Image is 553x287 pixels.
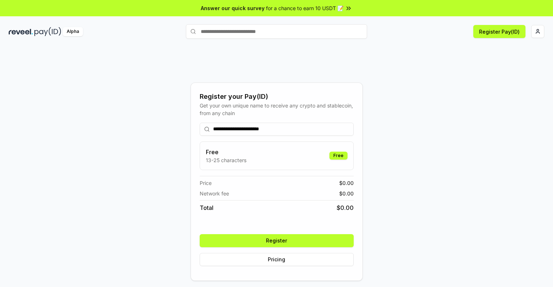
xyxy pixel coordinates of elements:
[473,25,525,38] button: Register Pay(ID)
[206,148,246,156] h3: Free
[339,179,354,187] span: $ 0.00
[201,4,265,12] span: Answer our quick survey
[339,190,354,197] span: $ 0.00
[200,179,212,187] span: Price
[63,27,83,36] div: Alpha
[200,102,354,117] div: Get your own unique name to receive any crypto and stablecoin, from any chain
[337,203,354,212] span: $ 0.00
[200,234,354,247] button: Register
[266,4,344,12] span: for a chance to earn 10 USDT 📝
[200,190,229,197] span: Network fee
[200,92,354,102] div: Register your Pay(ID)
[9,27,33,36] img: reveel_dark
[329,152,348,160] div: Free
[200,253,354,266] button: Pricing
[200,203,213,212] span: Total
[206,156,246,164] p: 13-25 characters
[34,27,61,36] img: pay_id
